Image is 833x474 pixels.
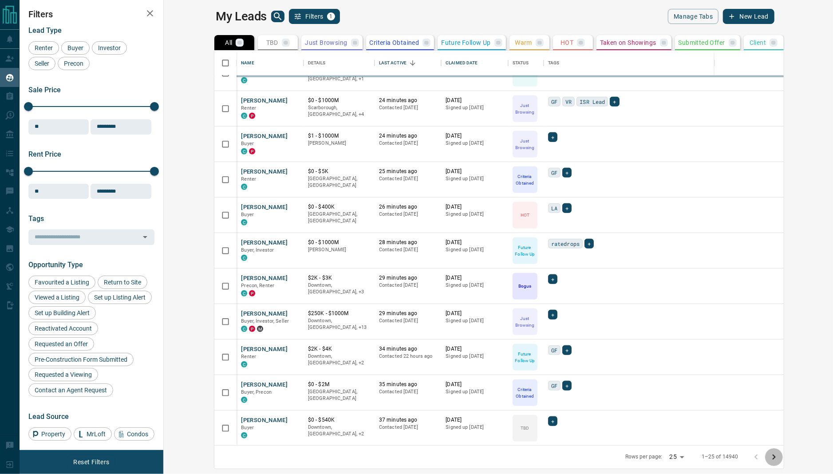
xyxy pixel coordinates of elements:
p: Signed up [DATE] [446,317,504,324]
div: Last Active [375,51,442,75]
div: condos.ca [241,432,247,438]
div: Condos [114,427,154,441]
p: 37 minutes ago [379,416,437,424]
button: Sort [407,57,419,69]
p: Signed up [DATE] [446,424,504,431]
button: Reset Filters [67,454,115,470]
span: Buyer [241,141,254,146]
p: Signed up [DATE] [446,246,504,253]
div: property.ca [249,113,255,119]
button: [PERSON_NAME] [241,381,288,389]
p: $1 - $1000M [308,132,370,140]
button: [PERSON_NAME] [241,416,288,425]
span: Seller [32,60,52,67]
p: Rows per page: [625,453,663,461]
p: $2K - $3K [308,274,370,282]
p: Contacted [DATE] [379,104,437,111]
p: $2K - $4K [308,345,370,353]
span: Buyer [64,44,87,51]
div: + [610,97,619,107]
p: Just Browsing [513,315,537,328]
span: Renter [241,354,256,359]
span: + [565,204,568,213]
p: [DATE] [446,97,504,104]
div: Claimed Date [441,51,508,75]
p: [PERSON_NAME] [308,140,370,147]
span: Investor [95,44,124,51]
span: GF [551,168,557,177]
div: condos.ca [241,219,247,225]
div: Last Active [379,51,407,75]
p: 29 minutes ago [379,274,437,282]
button: Open [139,231,151,243]
span: Opportunity Type [28,261,83,269]
span: Buyer [241,212,254,217]
span: Pre-Construction Form Submitted [32,356,130,363]
div: Claimed Date [446,51,478,75]
button: [PERSON_NAME] [241,310,288,318]
p: Just Browsing [513,102,537,115]
p: Contacted [DATE] [379,246,437,253]
div: Viewed a Listing [28,291,86,304]
span: Buyer, Precon [241,389,272,395]
div: Tags [548,51,560,75]
div: condos.ca [241,113,247,119]
p: Signed up [DATE] [446,140,504,147]
span: Sale Price [28,86,61,94]
p: $0 - $540K [308,416,370,424]
button: New Lead [723,9,774,24]
p: 34 minutes ago [379,345,437,353]
p: [DATE] [446,274,504,282]
div: Investor [92,41,127,55]
div: condos.ca [241,290,247,296]
span: Buyer, Investor, Seller [241,318,289,324]
div: + [562,168,572,178]
span: Viewed a Listing [32,294,83,301]
span: + [551,310,554,319]
span: + [565,381,568,390]
div: property.ca [249,148,255,154]
div: Return to Site [98,276,147,289]
div: condos.ca [241,77,247,83]
div: mrloft.ca [257,326,263,332]
div: + [548,274,557,284]
span: + [613,97,616,106]
p: 1–25 of 14940 [702,453,738,461]
p: Contacted [DATE] [379,175,437,182]
p: [GEOGRAPHIC_DATA], [GEOGRAPHIC_DATA] [308,211,370,225]
p: Contacted [DATE] [379,317,437,324]
p: Contacted [DATE] [379,424,437,431]
p: 35 minutes ago [379,381,437,388]
span: Contact an Agent Request [32,387,110,394]
p: Future Follow Up [441,39,490,46]
div: Requested a Viewing [28,368,98,381]
p: Taken on Showings [600,39,656,46]
div: + [548,310,557,320]
p: $0 - $1000M [308,239,370,246]
span: GF [551,97,557,106]
div: Reactivated Account [28,322,98,335]
div: Buyer [61,41,90,55]
p: $250K - $1000M [308,310,370,317]
p: Just Browsing [305,39,347,46]
span: Property [38,431,68,438]
span: + [565,168,568,177]
span: Renter [32,44,56,51]
p: $0 - $400K [308,203,370,211]
p: [GEOGRAPHIC_DATA], [GEOGRAPHIC_DATA] [308,175,370,189]
p: Contacted [DATE] [379,282,437,289]
p: Midtown, Midtown | Central, North York, North York, West End, Toronto, Oakville, Whitby, Pickerin... [308,317,370,331]
div: Status [513,51,529,75]
p: Midtown | Central, Toronto [308,353,370,367]
p: Criteria Obtained [513,173,537,186]
button: [PERSON_NAME] [241,274,288,283]
p: [DATE] [446,239,504,246]
p: [DATE] [446,168,504,175]
span: ISR Lead [580,97,605,106]
span: VR [565,97,572,106]
div: Pre-Construction Form Submitted [28,353,134,366]
p: 26 minutes ago [379,203,437,211]
div: + [562,345,572,355]
p: 25 minutes ago [379,168,437,175]
span: Lead Type [28,26,62,35]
